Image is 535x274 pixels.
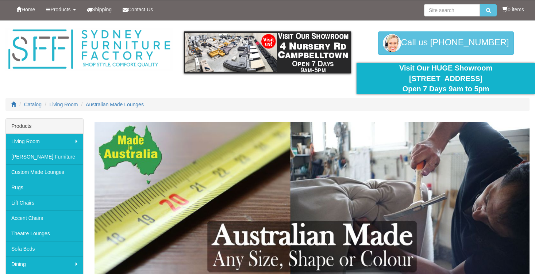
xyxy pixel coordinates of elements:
[92,7,112,12] span: Shipping
[5,28,173,71] img: Sydney Furniture Factory
[41,0,81,19] a: Products
[50,102,78,107] a: Living Room
[362,63,530,94] div: Visit Our HUGE Showroom [STREET_ADDRESS] Open 7 Days 9am to 5pm
[11,0,41,19] a: Home
[22,7,35,12] span: Home
[6,164,83,180] a: Custom Made Lounges
[6,119,83,134] div: Products
[6,180,83,195] a: Rugs
[117,0,158,19] a: Contact Us
[6,149,83,164] a: [PERSON_NAME] Furniture
[6,134,83,149] a: Living Room
[128,7,153,12] span: Contact Us
[50,7,70,12] span: Products
[81,0,118,19] a: Shipping
[184,31,351,73] img: showroom.gif
[424,4,480,16] input: Site search
[6,241,83,256] a: Sofa Beds
[24,102,42,107] a: Catalog
[86,102,144,107] a: Australian Made Lounges
[6,226,83,241] a: Theatre Lounges
[503,6,524,13] li: 0 items
[6,256,83,272] a: Dining
[6,210,83,226] a: Accent Chairs
[6,195,83,210] a: Lift Chairs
